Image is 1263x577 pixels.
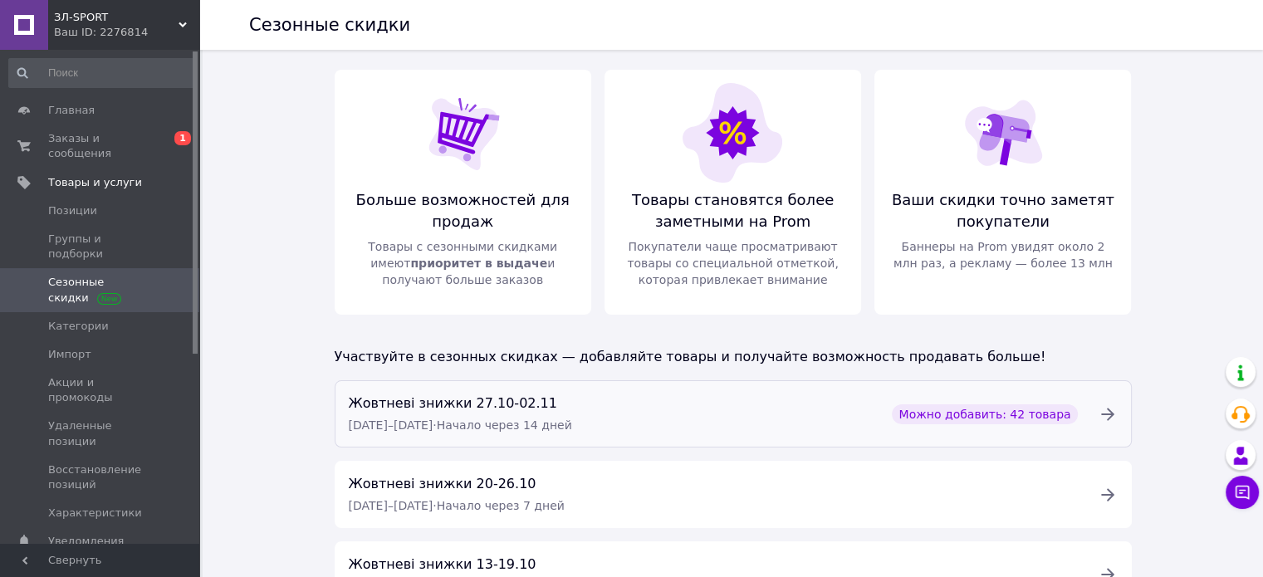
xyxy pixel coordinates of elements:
span: Восстановление позиций [48,462,154,492]
span: 1 [174,131,191,145]
span: Участвуйте в сезонных скидках — добавляйте товары и получайте возможность продавать больше! [335,349,1046,364]
span: · Начало через 14 дней [433,418,571,432]
span: Группы и подборки [48,232,154,262]
h1: Сезонные скидки [249,15,410,35]
span: [DATE] – [DATE] [349,418,433,432]
span: Товары становятся более заметными на Prom [618,189,848,232]
span: Заказы и сообщения [48,131,154,161]
span: Можно добавить: 42 товара [898,406,1070,423]
span: [DATE] – [DATE] [349,499,433,512]
span: Больше возможностей для продаж [348,189,578,232]
span: приоритет в выдаче [410,257,547,270]
input: Поиск [8,58,196,88]
span: Уведомления [48,534,124,549]
button: Чат с покупателем [1226,476,1259,509]
span: Жовтневі знижки 20-26.10 [349,476,536,491]
span: Категории [48,319,109,334]
span: · Начало через 7 дней [433,499,565,512]
a: Жовтневі знижки 27.10-02.11[DATE]–[DATE]·Начало через 14 днейМожно добавить: 42 товара [335,380,1132,447]
a: Жовтневі знижки 20-26.10[DATE]–[DATE]·Начало через 7 дней [335,461,1132,528]
span: Удаленные позиции [48,418,154,448]
span: Главная [48,103,95,118]
span: ЗЛ-SPORT [54,10,179,25]
span: Акции и промокоды [48,375,154,405]
span: Товары с сезонными скидками имеют и получают больше заказов [348,238,578,288]
span: Баннеры на Prom увидят около 2 млн раз, а рекламу — более 13 млн [888,238,1118,271]
span: Импорт [48,347,91,362]
span: Жовтневі знижки 13-19.10 [349,556,536,572]
div: Ваш ID: 2276814 [54,25,199,40]
span: Ваши скидки точно заметят покупатели [888,189,1118,232]
span: Жовтневі знижки 27.10-02.11 [349,395,557,411]
span: Позиции [48,203,97,218]
span: Покупатели чаще просматривают товары со специальной отметкой, которая привлекает внимание [618,238,848,288]
span: Товары и услуги [48,175,142,190]
span: Характеристики [48,506,142,521]
span: Сезонные скидки [48,275,154,305]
